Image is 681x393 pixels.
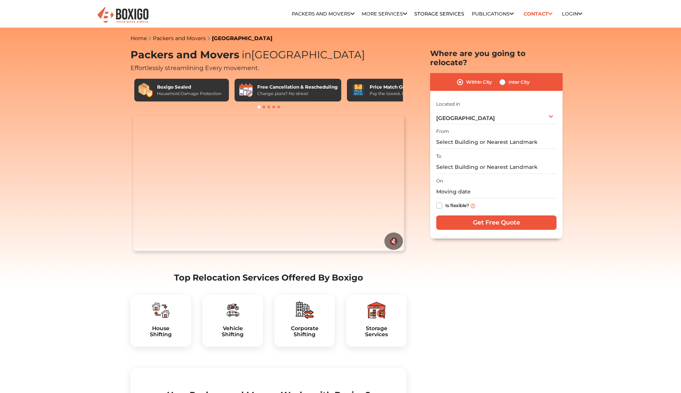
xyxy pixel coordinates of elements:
img: info [471,204,475,208]
label: Within City [466,78,492,87]
div: Boxigo Sealed [157,84,221,90]
a: HouseShifting [137,325,185,338]
button: 🔇 [384,232,403,250]
a: Packers and Movers [292,11,354,17]
div: Price Match Guarantee [370,84,427,90]
input: Get Free Quote [436,215,557,230]
input: Moving date [436,185,557,198]
span: [GEOGRAPHIC_DATA] [436,115,495,122]
h5: House Shifting [137,325,185,338]
label: From [436,128,449,135]
img: Boxigo [96,6,149,25]
img: Free Cancellation & Rescheduling [238,83,253,98]
label: On [436,178,443,184]
a: More services [362,11,407,17]
div: Pay the lowest. Guaranteed! [370,90,427,97]
a: Login [562,11,582,17]
video: Your browser does not support the video tag. [133,115,404,251]
a: StorageServices [352,325,401,338]
h1: Packers and Movers [131,49,407,61]
input: Select Building or Nearest Landmark [436,136,557,149]
a: VehicleShifting [208,325,257,338]
a: [GEOGRAPHIC_DATA] [212,35,272,42]
label: To [436,153,442,160]
a: CorporateShifting [280,325,329,338]
h2: Top Relocation Services Offered By Boxigo [131,273,407,283]
h5: Storage Services [352,325,401,338]
img: Boxigo Sealed [138,83,153,98]
h5: Corporate Shifting [280,325,329,338]
label: Inter City [508,78,530,87]
label: Is flexible? [445,201,469,209]
img: boxigo_packers_and_movers_plan [295,301,314,319]
h2: Where are you going to relocate? [430,49,563,67]
img: boxigo_packers_and_movers_plan [367,301,386,319]
img: boxigo_packers_and_movers_plan [152,301,170,319]
a: Packers and Movers [153,35,206,42]
a: Home [131,35,147,42]
label: Located in [436,101,460,108]
img: boxigo_packers_and_movers_plan [224,301,242,319]
h5: Vehicle Shifting [208,325,257,338]
input: Select Building or Nearest Landmark [436,161,557,174]
div: Free Cancellation & Rescheduling [257,84,337,90]
span: [GEOGRAPHIC_DATA] [239,48,365,61]
span: Effortlessly streamlining Every movement. [131,64,259,72]
a: Contact [521,8,555,20]
div: Household Damage Protection [157,90,221,97]
img: Price Match Guarantee [351,83,366,98]
a: Publications [472,11,514,17]
a: Storage Services [414,11,464,17]
div: Change plans? No stress! [257,90,337,97]
span: in [242,48,251,61]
